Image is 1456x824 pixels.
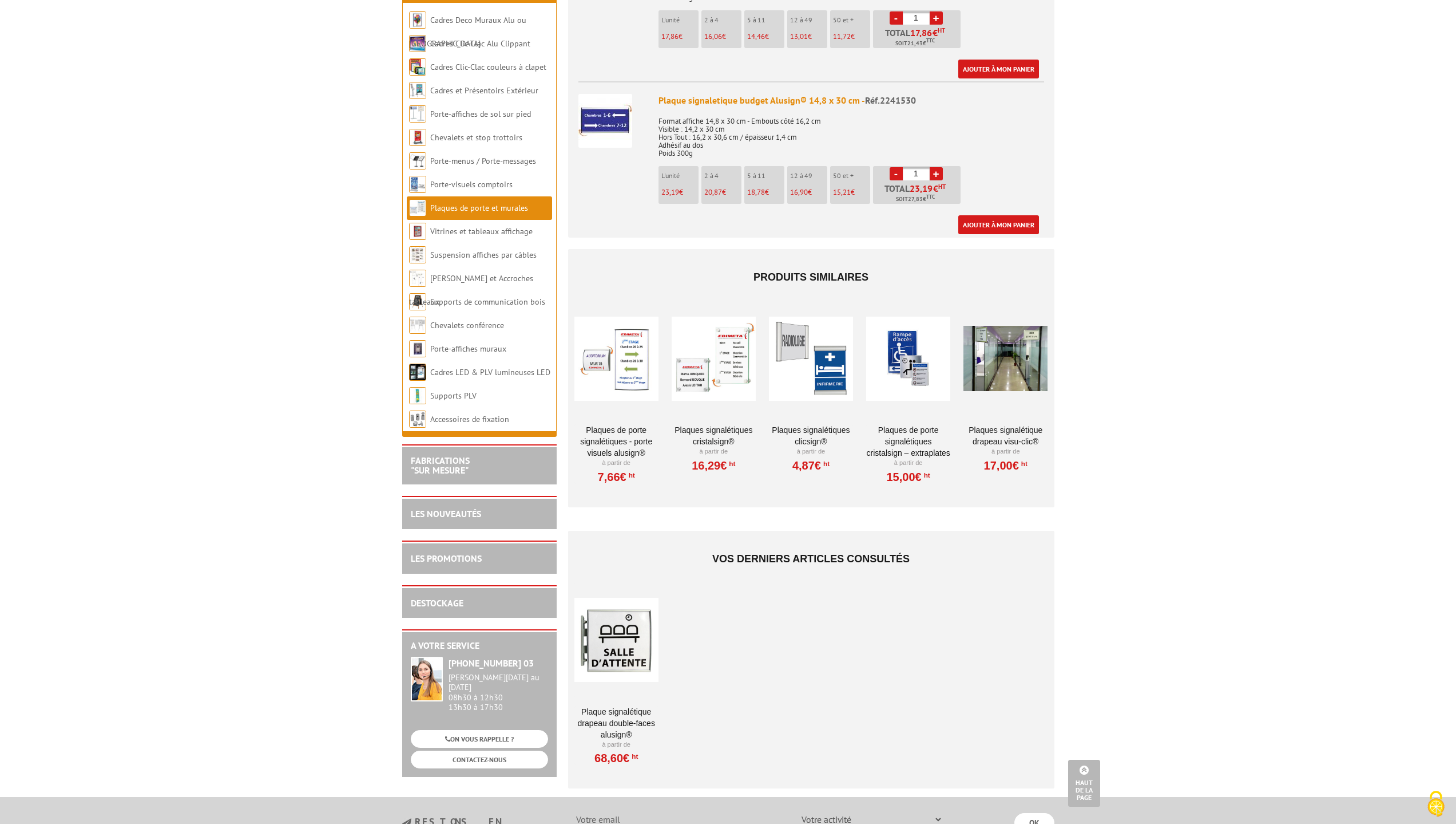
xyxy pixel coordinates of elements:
[692,462,735,469] a: 16,29€HT
[865,94,916,106] span: Réf.2241530
[926,194,935,200] sup: TTC
[430,109,531,119] a: Porte-affiches de sol sur pied
[1068,760,1100,807] a: Haut de la page
[769,447,853,456] p: À partir de
[409,387,426,404] img: Supports PLV
[661,31,679,41] span: 17,86
[926,37,935,44] sup: TTC
[430,250,537,260] a: Suspension affiches par câbles
[430,414,509,424] a: Accessoires de fixation
[790,31,808,41] span: 13,01
[430,203,528,213] a: Plaques de porte et murales
[984,462,1027,469] a: 17,00€HT
[672,424,756,447] a: Plaques signalétiques CristalSign®
[574,424,658,459] a: Plaques de porte signalétiques - Porte Visuels AluSign®
[578,94,632,148] img: Plaque signaletique budget Alusign® 14,8 x 30 cm
[833,33,870,41] p: €
[430,226,533,236] a: Vitrines et tableaux affichage
[629,752,638,760] sup: HT
[430,297,545,307] a: Supports de communication bois
[922,471,930,479] sup: HT
[704,33,741,41] p: €
[866,459,950,468] p: À partir de
[910,28,933,37] span: 17,86
[411,455,470,476] a: FABRICATIONS"Sur Mesure"
[409,364,426,381] img: Cadres LED & PLV lumineuses LED
[747,16,784,24] p: 5 à 11
[430,344,506,354] a: Porte-affiches muraux
[963,424,1048,447] a: Plaques Signalétique drapeau Visu-Clic®
[672,447,756,456] p: À partir de
[747,187,765,197] span: 18,78
[449,673,548,712] div: 08h30 à 12h30 13h30 à 17h30
[753,271,868,283] span: Produits similaires
[658,109,1044,157] p: Format affiche 14,8 x 30 cm - Embouts côté 16,2 cm Visible : 14,2 x 30 cm Hors Tout : 16,2 x 30,6...
[704,31,722,41] span: 16,06
[930,11,943,25] a: +
[411,641,548,651] h2: A votre service
[409,223,426,240] img: Vitrines et tableaux affichage
[409,176,426,193] img: Porte-visuels comptoirs
[409,199,426,216] img: Plaques de porte et murales
[409,273,533,307] a: [PERSON_NAME] et Accroches tableaux
[574,706,658,740] a: PLAQUE SIGNALÉTIQUE DRAPEAU DOUBLE-FACES ALUSIGN®
[430,38,530,49] a: Cadres Clic-Clac Alu Clippant
[430,62,546,72] a: Cadres Clic-Clac couleurs à clapet
[727,460,735,468] sup: HT
[890,11,903,25] a: -
[661,33,699,41] p: €
[409,15,526,49] a: Cadres Deco Muraux Alu ou [GEOGRAPHIC_DATA]
[1422,790,1450,818] img: Cookies (fenêtre modale)
[790,16,827,24] p: 12 à 49
[409,129,426,146] img: Chevalets et stop trottoirs
[430,179,513,190] a: Porte-visuels comptoirs
[833,172,870,180] p: 50 et +
[411,730,548,748] a: ON VOUS RAPPELLE ?
[409,317,426,334] img: Chevalets conférence
[1019,460,1027,468] sup: HT
[411,508,481,519] a: LES NOUVEAUTÉS
[594,755,638,762] a: 68,60€HT
[833,31,851,41] span: 11,72
[886,474,930,480] a: 15,00€HT
[958,60,1039,78] a: Ajouter à mon panier
[661,187,679,197] span: 23,19
[792,462,830,469] a: 4,87€HT
[712,553,910,565] span: Vos derniers articles consultés
[409,152,426,169] img: Porte-menus / Porte-messages
[790,187,808,197] span: 16,90
[430,85,538,96] a: Cadres et Présentoirs Extérieur
[790,172,827,180] p: 12 à 49
[876,184,961,204] p: Total
[890,167,903,180] a: -
[411,657,443,701] img: widget-service.jpg
[930,167,943,180] a: +
[449,657,534,669] strong: [PHONE_NUMBER] 03
[747,172,784,180] p: 5 à 11
[430,391,477,401] a: Supports PLV
[409,105,426,123] img: Porte-affiches de sol sur pied
[658,94,1044,107] div: Plaque signaletique budget Alusign® 14,8 x 30 cm -
[790,188,827,196] p: €
[704,187,722,197] span: 20,87
[409,340,426,357] img: Porte-affiches muraux
[938,183,946,191] sup: HT
[409,270,426,287] img: Cimaises et Accroches tableaux
[1416,785,1456,824] button: Cookies (fenêtre modale)
[409,82,426,99] img: Cadres et Présentoirs Extérieur
[411,553,482,564] a: LES PROMOTIONS
[574,740,658,750] p: À partir de
[704,16,741,24] p: 2 à 4
[908,195,923,204] span: 27,83
[409,411,426,428] img: Accessoires de fixation
[430,367,550,377] a: Cadres LED & PLV lumineuses LED
[790,33,827,41] p: €
[409,58,426,76] img: Cadres Clic-Clac couleurs à clapet
[833,16,870,24] p: 50 et +
[747,188,784,196] p: €
[833,188,870,196] p: €
[933,28,938,37] span: €
[958,215,1039,234] a: Ajouter à mon panier
[895,39,935,48] span: Soit €
[430,320,504,330] a: Chevalets conférence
